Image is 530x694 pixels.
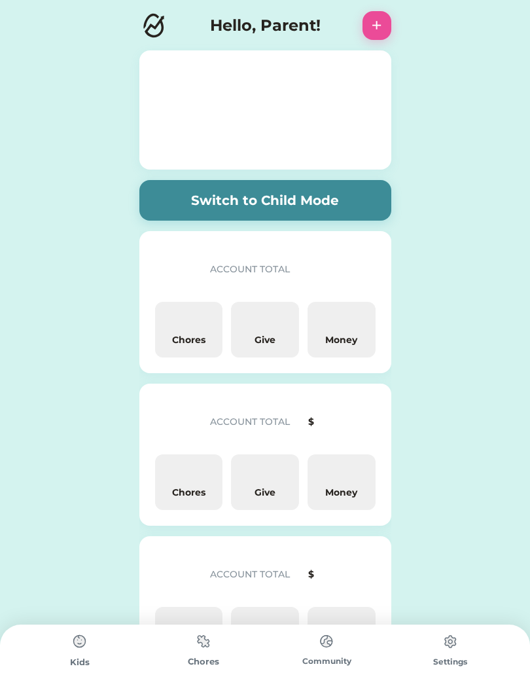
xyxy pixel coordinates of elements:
[155,399,197,441] img: yH5BAEAAAAALAAAAAABAAEAAAIBRAA7
[334,465,349,481] img: yH5BAEAAAAALAAAAAABAAEAAAIBRAA7
[210,263,304,276] div: ACCOUNT TOTAL
[173,54,357,166] img: yH5BAEAAAAALAAAAAABAAEAAAIBRAA7
[139,180,391,221] button: Switch to Child Mode
[257,312,273,328] img: yH5BAEAAAAALAAAAAABAAEAAAIBRAA7
[308,415,376,429] div: $
[67,629,93,655] img: type%3Dchores%2C%20state%3Ddefault.svg
[313,629,340,654] img: type%3Dchores%2C%20state%3Ddefault.svg
[181,312,196,328] img: yH5BAEAAAAALAAAAAABAAEAAAIBRAA7
[155,552,197,594] img: yH5BAEAAAAALAAAAAABAAEAAAIBRAA7
[257,617,273,633] img: yH5BAEAAAAALAAAAAABAAEAAAIBRAA7
[257,465,273,481] img: yH5BAEAAAAALAAAAAABAAEAAAIBRAA7
[236,333,294,347] div: Give
[236,486,294,500] div: Give
[190,629,217,654] img: type%3Dchores%2C%20state%3Ddefault.svg
[142,655,266,668] div: Chores
[265,655,389,667] div: Community
[437,629,463,655] img: type%3Dchores%2C%20state%3Ddefault.svg
[313,333,370,347] div: Money
[181,465,196,481] img: yH5BAEAAAAALAAAAAABAAEAAAIBRAA7
[155,247,197,289] img: yH5BAEAAAAALAAAAAABAAEAAAIBRAA7
[362,11,391,40] button: +
[160,333,218,347] div: Chores
[18,656,142,669] div: Kids
[160,486,218,500] div: Chores
[389,656,512,668] div: Settings
[181,617,196,633] img: yH5BAEAAAAALAAAAAABAAEAAAIBRAA7
[334,312,349,328] img: yH5BAEAAAAALAAAAAABAAEAAAIBRAA7
[210,415,304,429] div: ACCOUNT TOTAL
[210,568,304,581] div: ACCOUNT TOTAL
[139,11,168,40] img: Logo.svg
[210,14,321,37] h4: Hello, Parent!
[334,617,349,633] img: yH5BAEAAAAALAAAAAABAAEAAAIBRAA7
[313,486,370,500] div: Money
[308,568,376,581] div: $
